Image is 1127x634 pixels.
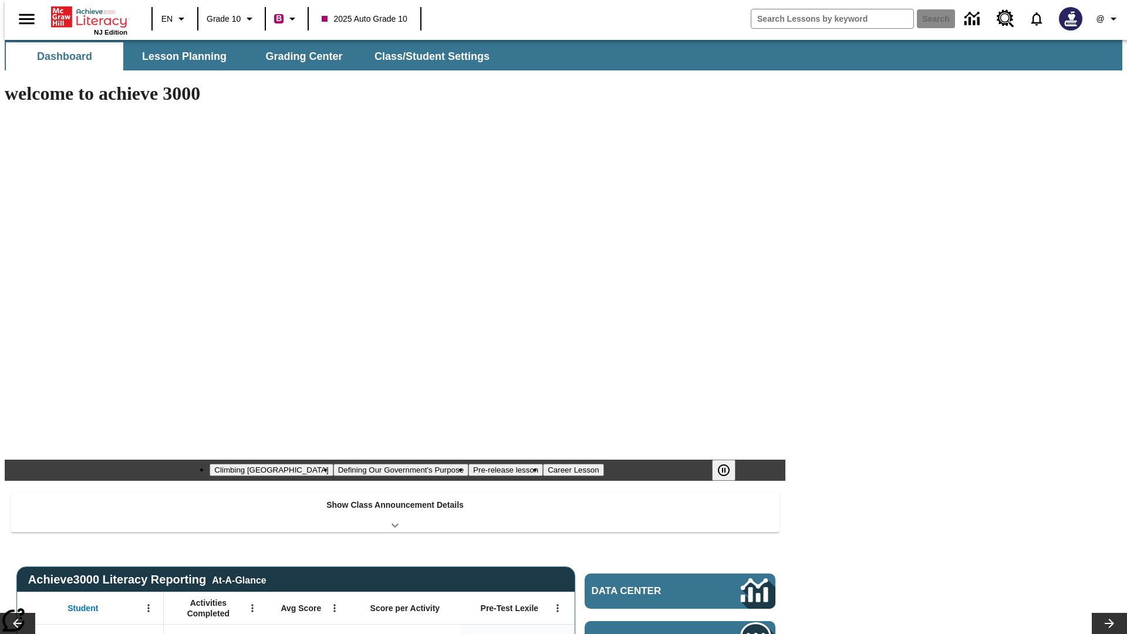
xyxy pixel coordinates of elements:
a: Notifications [1021,4,1052,34]
a: Resource Center, Will open in new tab [990,3,1021,35]
span: @ [1096,13,1104,25]
span: 2025 Auto Grade 10 [322,13,407,25]
button: Slide 1 Climbing Mount Tai [210,464,333,476]
span: Student [68,603,98,613]
div: Pause [712,460,747,481]
button: Pause [712,460,735,481]
div: SubNavbar [5,40,1122,70]
span: Avg Score [281,603,321,613]
a: Data Center [957,3,990,35]
a: Home [51,5,127,29]
div: At-A-Glance [212,573,266,586]
button: Open side menu [9,2,44,36]
span: Grade 10 [207,13,241,25]
button: Grade: Grade 10, Select a grade [202,8,261,29]
span: B [276,11,282,26]
p: Show Class Announcement Details [326,499,464,511]
span: Pre-Test Lexile [481,603,539,613]
div: Show Class Announcement Details [11,492,780,532]
div: SubNavbar [5,42,500,70]
button: Slide 4 Career Lesson [543,464,603,476]
span: Achieve3000 Literacy Reporting [28,573,266,586]
span: Activities Completed [170,598,247,619]
button: Grading Center [245,42,363,70]
button: Open Menu [244,599,261,617]
button: Slide 2 Defining Our Government's Purpose [333,464,468,476]
button: Class/Student Settings [365,42,499,70]
button: Select a new avatar [1052,4,1089,34]
input: search field [751,9,913,28]
button: Dashboard [6,42,123,70]
span: EN [161,13,173,25]
span: NJ Edition [94,29,127,36]
button: Open Menu [549,599,566,617]
button: Slide 3 Pre-release lesson [468,464,543,476]
button: Lesson carousel, Next [1092,613,1127,634]
span: Score per Activity [370,603,440,613]
button: Profile/Settings [1089,8,1127,29]
div: Home [51,4,127,36]
span: Data Center [592,585,701,597]
button: Open Menu [326,599,343,617]
a: Data Center [585,574,775,609]
button: Boost Class color is violet red. Change class color [269,8,304,29]
h1: welcome to achieve 3000 [5,83,785,104]
button: Open Menu [140,599,157,617]
button: Language: EN, Select a language [156,8,194,29]
img: Avatar [1059,7,1082,31]
button: Lesson Planning [126,42,243,70]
